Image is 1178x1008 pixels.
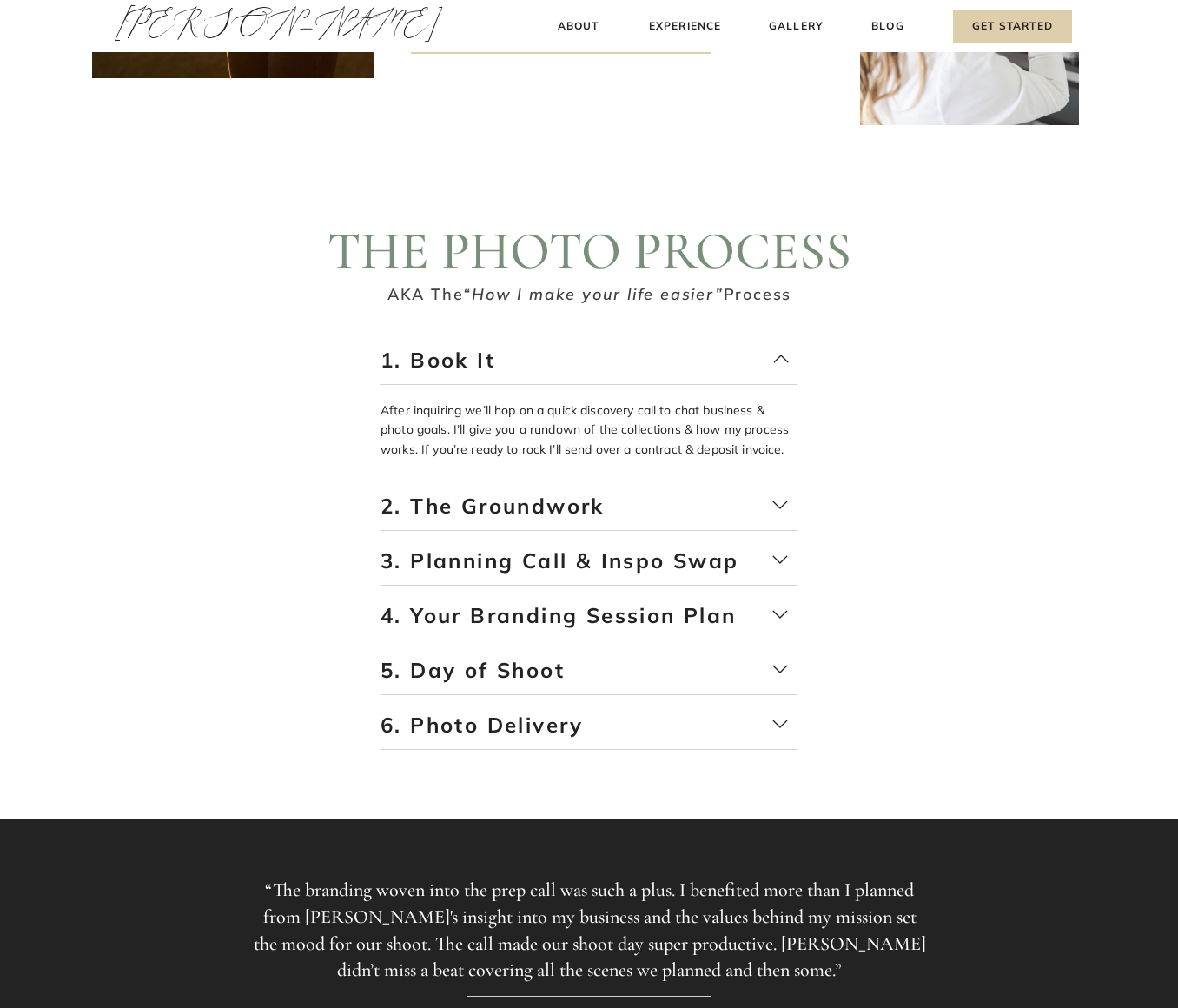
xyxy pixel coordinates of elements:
[381,547,797,587] p: 3. Planning Call & Inspo Swap
[411,14,711,54] a: NOW LET’S START PLANNING
[953,10,1072,43] a: Get Started
[381,656,797,696] p: 5. Day of Shoot
[553,17,604,36] a: About
[463,284,723,304] i: “How I make your life easier”
[253,877,926,979] h2: “The branding woven into the prep call was such a plus. I benefited more than I planned from [PER...
[324,225,855,280] h2: THE PHOTO PROCESS
[381,711,797,751] p: 6. Photo Delivery
[381,492,797,532] p: 2. The Groundwork
[646,17,724,36] a: Experience
[381,401,797,458] p: After inquiring we’ll hop on a quick discovery call to chat business & photo goals. I’ll give you...
[767,17,825,36] a: Gallery
[381,346,797,386] p: 1. Book It
[868,17,908,36] a: Blog
[383,282,796,311] p: AKA The Process
[381,601,797,641] p: 4. Your Branding Session Plan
